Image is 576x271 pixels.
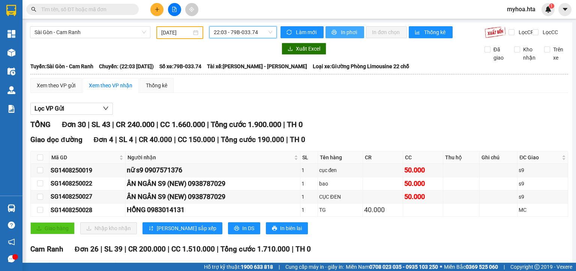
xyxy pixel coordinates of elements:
[319,180,362,188] div: bao
[62,120,86,129] span: Đơn 30
[286,135,288,144] span: |
[104,245,123,253] span: SL 39
[91,120,110,129] span: SL 43
[115,135,117,144] span: |
[540,28,559,36] span: Lọc CC
[7,30,15,38] img: dashboard-icon
[161,28,191,37] input: 14/08/2025
[443,151,480,164] th: Thu hộ
[34,27,146,38] span: Sài Gòn - Cam Ranh
[211,120,281,129] span: Tổng cước 1.900.000
[520,45,538,62] span: Kho nhận
[34,104,64,113] span: Lọc VP Gửi
[295,245,311,253] span: TH 0
[519,166,567,174] div: s9
[288,46,293,52] span: download
[369,264,438,270] strong: 0708 023 035 - 0935 103 250
[207,62,307,70] span: Tài xế: [PERSON_NAME] - [PERSON_NAME]
[319,193,362,201] div: CỤC ĐEN
[41,5,130,13] input: Tìm tên, số ĐT hoặc mã đơn
[207,120,209,129] span: |
[112,120,114,129] span: |
[171,245,215,253] span: CC 1.510.000
[30,222,75,234] button: uploadGiao hàng
[7,105,15,113] img: solution-icon
[415,30,421,36] span: bar-chart
[404,165,442,175] div: 50.000
[409,26,453,38] button: bar-chartThống kê
[124,245,126,253] span: |
[228,222,260,234] button: printerIn DS
[168,3,181,16] button: file-add
[30,245,63,253] span: Cam Ranh
[142,222,222,234] button: sort-ascending[PERSON_NAME] sắp xếp
[285,263,344,271] span: Cung cấp máy in - giấy in:
[550,45,568,62] span: Trên xe
[157,224,216,232] span: [PERSON_NAME] sắp xếp
[301,166,316,174] div: 1
[49,204,126,217] td: SG1408250028
[221,135,284,144] span: Tổng cước 190.000
[296,45,320,53] span: Xuất Excel
[404,192,442,202] div: 50.000
[127,205,299,215] div: HỒNG 0983014131
[30,120,51,129] span: TỔNG
[424,28,447,36] span: Thống kê
[51,179,124,188] div: SG1408250022
[504,263,505,271] span: |
[178,135,215,144] span: CC 150.000
[490,45,509,62] span: Đã giao
[75,245,99,253] span: Đơn 26
[139,135,172,144] span: CR 40.000
[287,120,303,129] span: TH 0
[331,30,338,36] span: printer
[292,245,294,253] span: |
[51,205,124,215] div: SG1408250028
[51,153,118,162] span: Mã GD
[214,27,273,38] span: 22:03 - 79B-033.74
[549,3,554,9] sup: 1
[444,263,498,271] span: Miền Bắc
[366,26,407,38] button: In đơn chọn
[313,62,409,70] span: Loại xe: Giường Phòng Limousine 22 chỗ
[516,28,535,36] span: Lọc CR
[290,135,305,144] span: TH 0
[562,6,568,13] span: caret-down
[6,5,16,16] img: logo-vxr
[7,204,15,212] img: warehouse-icon
[49,190,126,204] td: SG1408250027
[217,135,219,144] span: |
[127,165,299,175] div: nữ s9 0907571376
[31,7,36,12] span: search
[480,151,518,164] th: Ghi chú
[159,62,201,70] span: Số xe: 79B-033.74
[204,263,273,271] span: Hỗ trợ kỹ thuật:
[283,120,285,129] span: |
[154,7,160,12] span: plus
[217,245,219,253] span: |
[364,205,402,215] div: 40.000
[519,153,560,162] span: ĐC Giao
[8,255,15,262] span: message
[88,120,90,129] span: |
[266,222,308,234] button: printerIn biên lai
[300,151,318,164] th: SL
[319,206,362,214] div: TG
[8,222,15,229] span: question-circle
[301,180,316,188] div: 1
[146,81,167,90] div: Thống kê
[168,245,169,253] span: |
[7,86,15,94] img: warehouse-icon
[301,193,316,201] div: 1
[30,63,93,69] b: Tuyến: Sài Gòn - Cam Ranh
[550,3,553,9] span: 1
[296,28,318,36] span: Làm mới
[286,30,293,36] span: sync
[280,224,302,232] span: In biên lai
[545,6,552,13] img: icon-new-feature
[116,120,154,129] span: CR 240.000
[7,67,15,75] img: warehouse-icon
[501,4,541,14] span: myhoa.hta
[128,245,166,253] span: CR 200.000
[220,245,290,253] span: Tổng cước 1.710.000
